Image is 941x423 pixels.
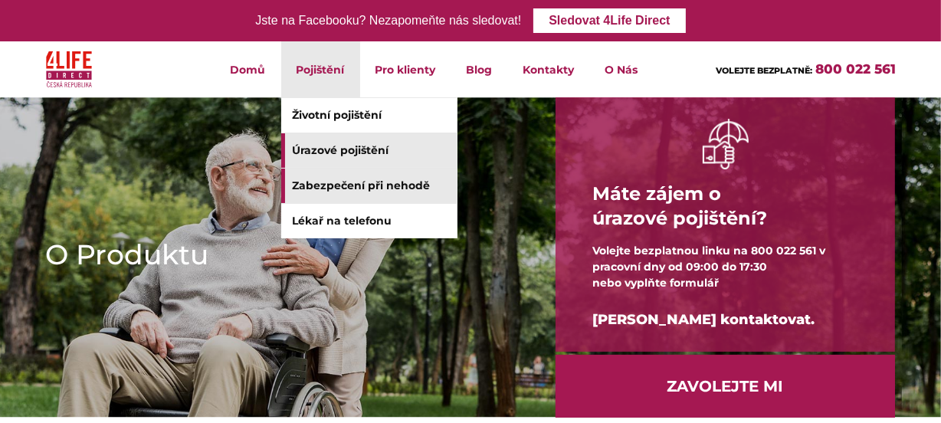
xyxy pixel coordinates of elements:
[716,65,812,76] span: VOLEJTE BEZPLATNĚ:
[508,41,590,97] a: Kontakty
[45,235,507,274] h1: O Produktu
[281,133,457,168] a: Úrazové pojištění
[281,98,457,133] a: Životní pojištění
[592,291,858,349] div: [PERSON_NAME] kontaktovat.
[592,244,825,290] span: Volejte bezplatnou linku na 800 022 561 v pracovní dny od 09:00 do 17:30 nebo vyplňte formulář
[592,169,858,243] h4: Máte zájem o úrazové pojištění?
[451,41,508,97] a: Blog
[281,204,457,238] a: Lékař na telefonu
[703,119,749,169] img: ruka držící deštník bilá ikona
[255,10,521,32] div: Jste na Facebooku? Nezapomeňte nás sledovat!
[46,48,92,91] img: 4Life Direct Česká republika logo
[815,61,896,77] a: 800 022 561
[281,169,457,203] a: Zabezpečení při nehodě
[215,41,281,97] a: Domů
[533,8,685,33] a: Sledovat 4Life Direct
[556,355,895,418] a: Zavolejte mi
